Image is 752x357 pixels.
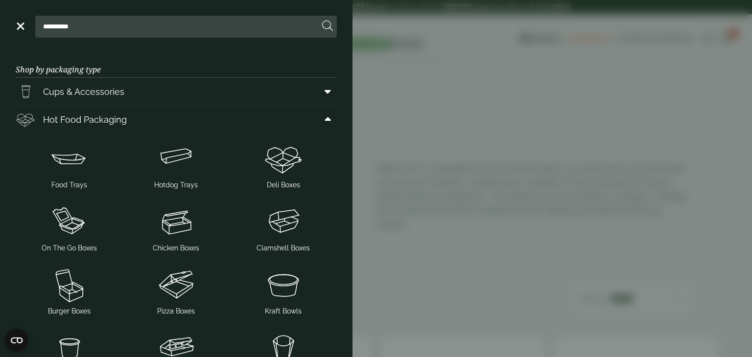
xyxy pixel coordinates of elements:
[51,180,87,190] span: Food Trays
[234,263,333,318] a: Kraft Bowls
[127,263,226,318] a: Pizza Boxes
[154,180,198,190] span: Hotdog Trays
[43,113,127,126] span: Hot Food Packaging
[20,139,119,178] img: Food_tray.svg
[20,265,119,304] img: Burger_box.svg
[127,137,226,192] a: Hotdog Trays
[16,106,337,133] a: Hot Food Packaging
[43,85,124,98] span: Cups & Accessories
[157,306,195,316] span: Pizza Boxes
[20,137,119,192] a: Food Trays
[153,243,199,253] span: Chicken Boxes
[267,180,300,190] span: Deli Boxes
[234,265,333,304] img: SoupNsalad_bowls.svg
[42,243,97,253] span: On The Go Boxes
[48,306,91,316] span: Burger Boxes
[265,306,302,316] span: Kraft Bowls
[16,110,35,129] img: Deli_box.svg
[127,202,226,241] img: Chicken_box-1.svg
[16,82,35,101] img: PintNhalf_cup.svg
[127,139,226,178] img: Hotdog_tray.svg
[234,200,333,255] a: Clamshell Boxes
[234,202,333,241] img: Clamshell_box.svg
[20,200,119,255] a: On The Go Boxes
[16,49,337,78] h3: Shop by packaging type
[16,78,337,105] a: Cups & Accessories
[20,263,119,318] a: Burger Boxes
[20,202,119,241] img: OnTheGo_boxes.svg
[257,243,310,253] span: Clamshell Boxes
[5,329,28,352] button: Open CMP widget
[234,139,333,178] img: Deli_box.svg
[234,137,333,192] a: Deli Boxes
[127,200,226,255] a: Chicken Boxes
[127,265,226,304] img: Pizza_boxes.svg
